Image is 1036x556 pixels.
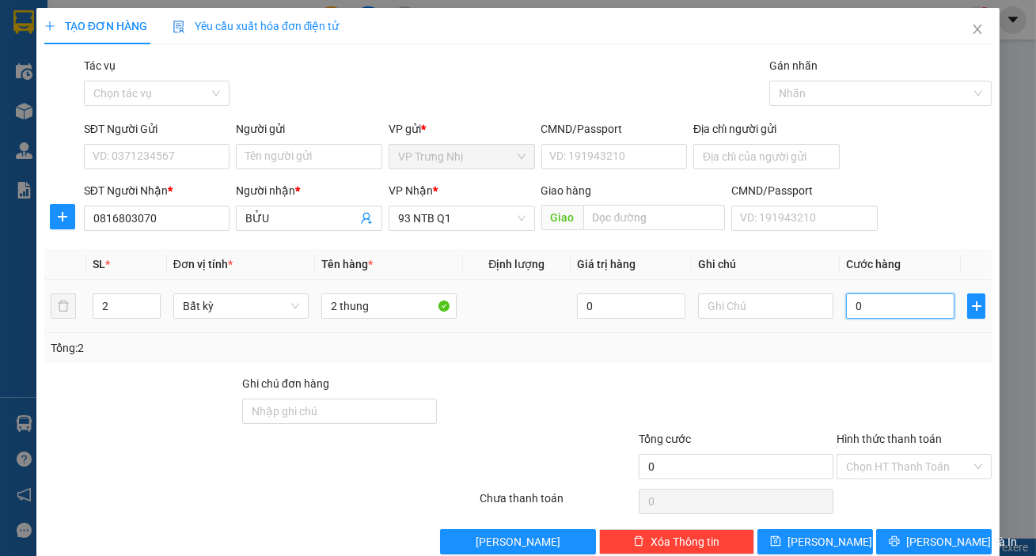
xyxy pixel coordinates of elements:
span: Xóa Thông tin [651,533,719,550]
button: save[PERSON_NAME] [757,529,873,554]
span: TẠO ĐƠN HÀNG [44,20,147,32]
span: Tổng cước [639,433,691,445]
input: Ghi Chú [698,293,833,319]
div: SĐT Người Nhận [84,182,230,199]
input: VD: Bàn, Ghế [321,293,457,319]
span: plus [44,21,55,32]
label: Hình thức thanh toán [837,433,942,445]
span: [PERSON_NAME] và In [906,533,1017,550]
label: Gán nhãn [769,59,818,72]
span: close [971,23,984,36]
div: CMND/Passport [731,182,878,199]
input: 0 [577,293,685,319]
button: Close [955,8,1000,52]
div: SĐT Người Gửi [84,120,230,138]
span: save [770,535,781,548]
button: deleteXóa Thông tin [599,529,754,554]
span: Giá trị hàng [577,258,636,270]
span: VP Nhận [389,184,433,197]
div: Địa chỉ người gửi [693,120,840,138]
span: Bất kỳ [183,294,299,318]
span: printer [889,535,900,548]
th: Ghi chú [692,249,840,280]
input: Dọc đường [583,205,726,230]
span: Tên hàng [321,258,373,270]
span: plus [51,210,74,223]
span: Cước hàng [846,258,901,270]
button: plus [50,204,75,229]
span: Yêu cầu xuất hóa đơn điện tử [173,20,340,32]
span: Giao hàng [541,184,592,197]
div: VP gửi [389,120,535,138]
div: Tổng: 2 [51,339,401,357]
div: CMND/Passport [541,120,688,138]
span: plus [968,300,985,312]
label: Ghi chú đơn hàng [242,377,329,390]
span: SL [93,258,105,270]
span: [PERSON_NAME] [476,533,560,550]
button: printer[PERSON_NAME] và In [876,529,992,554]
img: icon [173,21,185,33]
span: VP Trưng Nhị [398,145,526,168]
span: 93 NTB Q1 [398,206,526,230]
button: delete [51,293,76,319]
span: delete [633,535,644,548]
div: Người gửi [236,120,382,138]
input: Địa chỉ của người gửi [693,144,840,169]
button: plus [967,293,985,319]
button: [PERSON_NAME] [440,529,595,554]
span: Đơn vị tính [173,258,233,270]
label: Tác vụ [84,59,116,72]
div: Chưa thanh toán [478,490,636,517]
span: Định lượng [488,258,545,270]
input: Ghi chú đơn hàng [242,399,437,424]
span: Giao [541,205,583,230]
span: [PERSON_NAME] [787,533,872,550]
div: Người nhận [236,182,382,199]
span: user-add [360,212,373,225]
